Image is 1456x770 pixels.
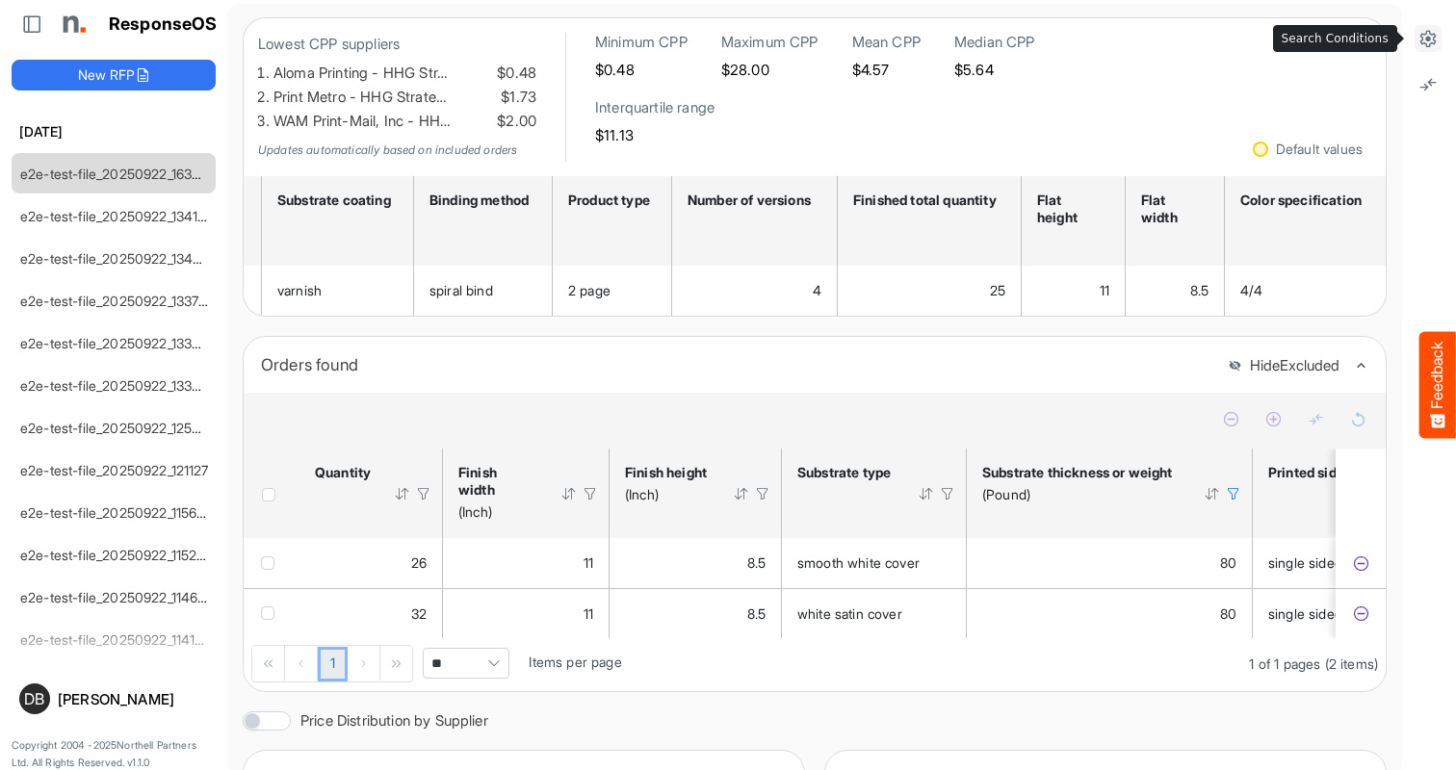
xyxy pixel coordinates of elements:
a: e2e-test-file_20250922_121127 [20,462,209,478]
span: (2 items) [1325,655,1378,672]
div: Color specification [1240,192,1372,209]
div: Filter Icon [1225,485,1242,502]
div: Go to first page [252,646,285,680]
span: 25 [990,282,1005,298]
div: Filter Icon [754,485,771,502]
span: 8.5 [747,554,766,571]
div: Printed sides [1268,464,1352,481]
div: Search Conditions [1274,26,1396,51]
th: Header checkbox [244,449,299,538]
a: Page 1 of 1 Pages [318,647,348,681]
div: Substrate type [797,464,893,481]
h6: [DATE] [12,121,216,142]
li: WAM Print-Mail, Inc - HH… [273,110,536,134]
a: e2e-test-file_20250922_134044 [20,250,220,267]
span: 8.5 [747,605,766,622]
h6: Maximum CPP [721,33,819,52]
div: Flat height [1037,192,1104,226]
div: (Inch) [458,503,535,521]
td: 8.5 is template cell Column Header httpsnorthellcomontologiesmapping-rulesmeasurementhasfinishsiz... [610,538,782,588]
div: [PERSON_NAME] [58,692,208,706]
h6: Mean CPP [852,33,921,52]
li: Aloma Printing - HHG Str… [273,62,536,86]
div: (Pound) [982,486,1179,503]
div: Default values [1276,142,1363,156]
td: 8.5 is template cell Column Header httpsnorthellcomontologiesmapping-rulesmeasurementhasfinishsiz... [610,588,782,638]
td: 80 is template cell Column Header httpsnorthellcomontologiesmapping-rulesmaterialhasmaterialthick... [967,538,1253,588]
td: 26 is template cell Column Header httpsnorthellcomontologiesmapping-rulesorderhasquantity [299,538,443,588]
div: Product type [568,192,650,209]
div: Finished total quantity [853,192,1000,209]
td: 25 is template cell Column Header httpsnorthellcomontologiesmapping-rulesorderhasfinishedtotalqua... [838,266,1022,316]
div: Filter Icon [939,485,956,502]
td: 8.5 is template cell Column Header httpsnorthellcomontologiesmapping-rulesmeasurementhasflatsizew... [1126,266,1225,316]
h6: Median CPP [954,33,1035,52]
span: 2 page [568,282,611,298]
h5: $11.13 [595,127,715,143]
div: Flat width [1141,192,1203,226]
a: e2e-test-file_20250922_163414 [20,166,215,182]
span: spiral bind [429,282,493,298]
td: 2 page is template cell Column Header httpsnorthellcomontologiesmapping-rulesproducthasproducttype [553,266,672,316]
span: 1 of 1 pages [1249,655,1320,672]
div: Go to last page [380,646,412,680]
a: e2e-test-file_20250922_133449 [20,335,218,351]
td: 80 is template cell Column Header httpsnorthellcomontologiesmapping-rulesmaterialhasmaterialthick... [967,588,1253,638]
span: 32 [411,605,427,622]
td: 32 is template cell Column Header httpsnorthellcomontologiesmapping-rulesorderhasquantity [299,588,443,638]
div: Go to next page [348,646,380,680]
button: Exclude [1351,553,1370,573]
span: 11 [1100,282,1109,298]
span: 4 [813,282,821,298]
span: Items per page [529,654,621,670]
a: e2e-test-file_20250922_125530 [20,420,217,436]
li: Print Metro - HHG Strate… [273,86,536,110]
h5: $0.48 [595,62,688,78]
td: 11 is template cell Column Header httpsnorthellcomontologiesmapping-rulesmeasurementhasflatsizehe... [1022,266,1126,316]
td: 4 is template cell Column Header httpsnorthellcomontologiesmapping-rulesorderhasnumberofversions [672,266,838,316]
span: 4/4 [1240,282,1262,298]
button: Feedback [1419,332,1456,439]
em: Updates automatically based on included orders [258,142,517,157]
td: white satin cover is template cell Column Header httpsnorthellcomontologiesmapping-rulesmaterialh... [782,588,967,638]
span: $2.00 [493,110,536,134]
a: e2e-test-file_20250922_115612 [20,504,210,521]
span: 80 [1220,554,1236,571]
span: DB [24,691,44,706]
h5: $4.57 [852,62,921,78]
span: 8.5 [1190,282,1209,298]
span: varnish [277,282,322,298]
h5: $5.64 [954,62,1035,78]
img: Northell [53,5,91,43]
td: 11 is template cell Column Header httpsnorthellcomontologiesmapping-rulesmeasurementhasfinishsize... [443,588,610,638]
td: checkbox [244,538,299,588]
span: single sided [1268,554,1342,571]
div: Filter Icon [415,485,432,502]
td: single sided is template cell Column Header httpsnorthellcomontologiesmapping-rulesmanufacturingh... [1253,538,1426,588]
button: HideExcluded [1228,358,1339,374]
span: $1.73 [497,86,536,110]
td: 11 is template cell Column Header httpsnorthellcomontologiesmapping-rulesmeasurementhasfinishsize... [443,538,610,588]
a: e2e-test-file_20250922_134123 [20,208,214,224]
h1: ResponseOS [109,14,218,35]
h6: Interquartile range [595,98,715,117]
td: 05c17a84-2c52-41e9-87ff-f15900f72a99 is template cell Column Header [1336,588,1390,638]
div: Go to previous page [285,646,318,680]
div: Pager Container [244,638,1386,691]
a: e2e-test-file_20250922_133735 [20,293,215,309]
span: single sided [1268,605,1342,622]
div: Finish width [458,464,535,499]
span: 11 [584,554,593,571]
div: Number of versions [688,192,816,209]
td: smooth white cover is template cell Column Header httpsnorthellcomontologiesmapping-rulesmaterial... [782,538,967,588]
span: white satin cover [797,605,902,622]
div: Orders found [261,351,1213,378]
div: Filter Icon [582,485,599,502]
div: Quantity [315,464,369,481]
button: Exclude [1351,604,1370,624]
span: 26 [411,554,427,571]
td: checkbox [244,588,299,638]
span: $0.48 [493,62,536,86]
td: 4/4 is template cell Column Header httpsnorthellcomontologiesmapping-rulesfeaturehascolourspecifi... [1225,266,1386,316]
div: Substrate thickness or weight [982,464,1179,481]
